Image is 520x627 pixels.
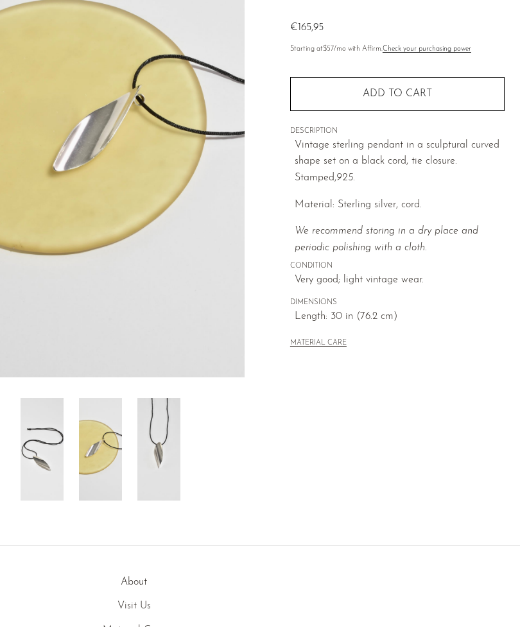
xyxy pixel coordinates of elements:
[121,577,147,587] a: About
[295,272,505,289] span: Very good; light vintage wear.
[295,197,505,214] p: Material: Sterling silver, cord.
[290,339,347,348] button: MATERIAL CARE
[290,44,505,55] p: Starting at /mo with Affirm.
[363,89,432,99] span: Add to cart
[295,137,505,187] p: Vintage sterling pendant in a sculptural curved shape set on a black cord, tie closure. Stamped,
[290,77,505,110] button: Add to cart
[295,226,478,253] i: We recommend storing in a dry place and periodic polishing with a cloth.
[290,126,505,137] span: DESCRIPTION
[323,46,334,53] span: $57
[137,398,180,501] img: Sculptural Pendant Necklace
[290,261,505,272] span: CONDITION
[336,173,355,183] em: 925.
[290,297,505,309] span: DIMENSIONS
[295,309,505,325] span: Length: 30 in (76.2 cm)
[383,46,471,53] a: Check your purchasing power - Learn more about Affirm Financing (opens in modal)
[21,398,64,501] img: Sculptural Pendant Necklace
[79,398,122,501] img: Sculptural Pendant Necklace
[117,601,151,611] a: Visit Us
[290,22,324,33] span: €165,95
